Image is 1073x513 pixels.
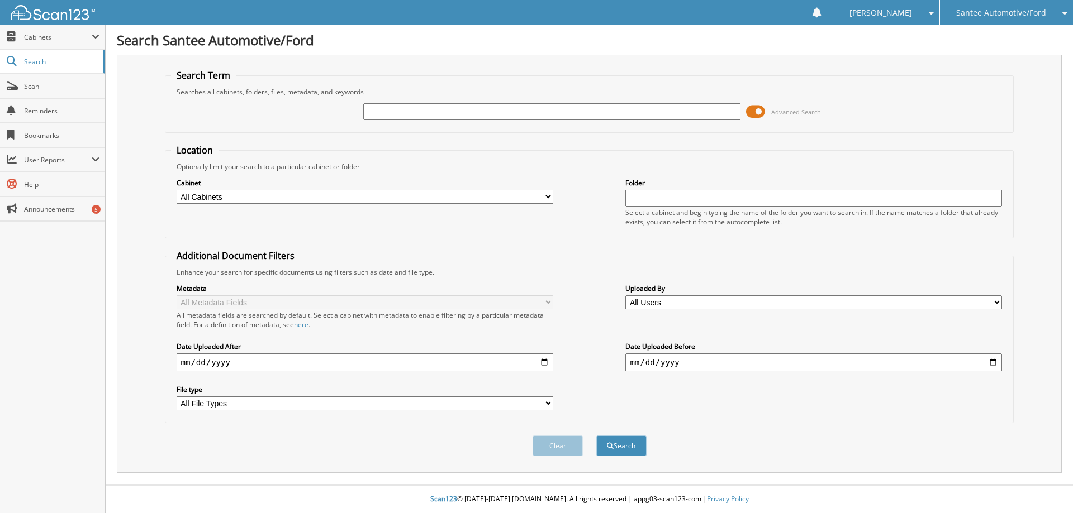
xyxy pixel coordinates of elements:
span: User Reports [24,155,92,165]
span: [PERSON_NAME] [849,9,912,16]
legend: Search Term [171,69,236,81]
span: Scan [24,81,99,91]
label: Metadata [177,284,553,293]
iframe: Chat Widget [1017,459,1073,513]
div: All metadata fields are searched by default. Select a cabinet with metadata to enable filtering b... [177,310,553,329]
div: Searches all cabinets, folders, files, metadata, and keywords [171,87,1008,97]
button: Search [596,435,647,456]
span: Scan123 [430,494,457,504]
label: Uploaded By [625,284,1002,293]
div: Select a cabinet and begin typing the name of the folder you want to search in. If the name match... [625,208,1002,227]
input: start [177,353,553,371]
span: Advanced Search [771,108,821,116]
legend: Location [171,144,219,156]
img: scan123-logo-white.svg [11,5,95,20]
span: Reminders [24,106,99,116]
div: Optionally limit your search to a particular cabinet or folder [171,162,1008,171]
h1: Search Santee Automotive/Ford [117,31,1062,49]
label: Date Uploaded Before [625,342,1002,351]
a: Privacy Policy [707,494,749,504]
div: Enhance your search for specific documents using filters such as date and file type. [171,267,1008,277]
label: File type [177,385,553,394]
span: Santee Automotive/Ford [956,9,1046,16]
span: Bookmarks [24,131,99,140]
span: Cabinets [24,32,92,42]
span: Announcements [24,204,99,214]
label: Folder [625,178,1002,188]
label: Date Uploaded After [177,342,553,351]
span: Search [24,57,98,66]
div: © [DATE]-[DATE] [DOMAIN_NAME]. All rights reserved | appg03-scan123-com | [106,486,1073,513]
button: Clear [533,435,583,456]
label: Cabinet [177,178,553,188]
a: here [294,320,308,329]
span: Help [24,180,99,189]
legend: Additional Document Filters [171,250,300,262]
div: 5 [92,205,101,214]
input: end [625,353,1002,371]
